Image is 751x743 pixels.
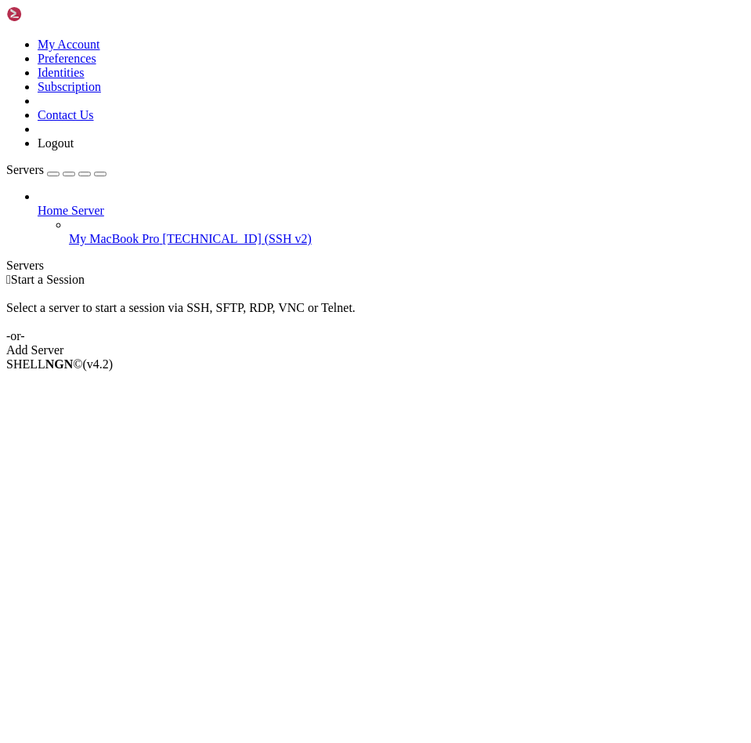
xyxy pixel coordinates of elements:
span: Home Server [38,204,104,217]
span: Servers [6,163,44,176]
img: Shellngn [6,6,96,22]
a: Contact Us [38,108,94,121]
div: Select a server to start a session via SSH, SFTP, RDP, VNC or Telnet. -or- [6,287,745,343]
li: Home Server [38,190,745,246]
span:  [6,273,11,286]
li: My MacBook Pro [TECHNICAL_ID] (SSH v2) [69,218,745,246]
div: Servers [6,259,745,273]
span: Start a Session [11,273,85,286]
b: NGN [45,357,74,371]
a: Preferences [38,52,96,65]
span: SHELL © [6,357,113,371]
a: Home Server [38,204,745,218]
div: Add Server [6,343,745,357]
span: [TECHNICAL_ID] (SSH v2) [163,232,312,245]
a: Servers [6,163,107,176]
a: Identities [38,66,85,79]
a: Logout [38,136,74,150]
span: My MacBook Pro [69,232,160,245]
a: My MacBook Pro [TECHNICAL_ID] (SSH v2) [69,232,745,246]
span: 4.2.0 [83,357,114,371]
a: Subscription [38,80,101,93]
a: My Account [38,38,100,51]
